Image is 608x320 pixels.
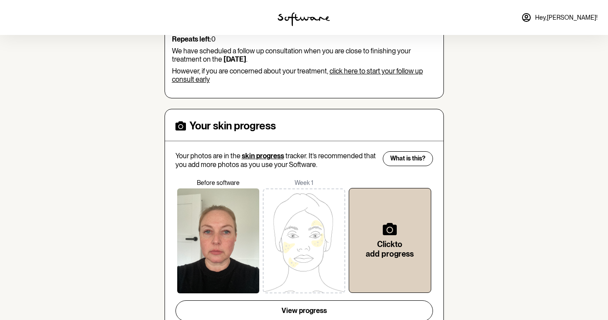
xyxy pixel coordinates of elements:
p: 0 [172,35,436,43]
a: Hey,[PERSON_NAME]! [516,7,603,28]
h4: Your skin progress [189,120,276,132]
strong: Repeats left: [172,35,211,43]
p: Before software [175,179,261,187]
span: View progress [282,306,327,315]
img: software logo [278,12,330,26]
span: skin progress [242,152,284,160]
p: Your photos are in the tracker. It’s recommended that you add more photos as you use your Software. [175,152,377,168]
span: What is this? [390,155,426,162]
h6: Click to add progress [363,240,417,258]
img: 9sTVZcrP3IAAAAAASUVORK5CYII= [263,188,345,293]
a: click here to start your follow up consult early [172,67,423,83]
p: We have scheduled a follow up consultation when you are close to finishing your treatment on the . [172,47,436,63]
button: What is this? [383,151,433,166]
span: Hey, [PERSON_NAME] ! [535,14,598,21]
p: Week 1 [261,179,347,187]
b: [DATE] [223,55,246,63]
p: However, if you are concerned about your treatment, [172,67,436,83]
